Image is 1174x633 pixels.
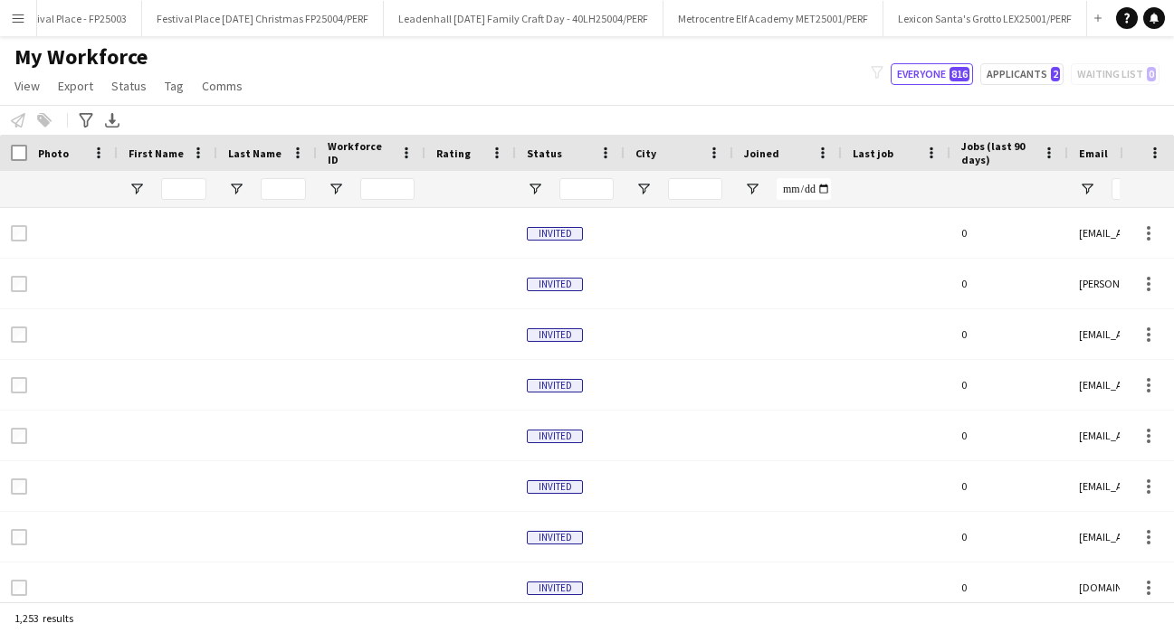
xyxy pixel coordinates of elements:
[744,181,760,197] button: Open Filter Menu
[11,377,27,393] input: Row Selection is disabled for this row (unchecked)
[950,67,969,81] span: 816
[58,78,93,94] span: Export
[11,529,27,545] input: Row Selection is disabled for this row (unchecked)
[744,146,779,160] span: Joined
[11,428,27,444] input: Row Selection is disabled for this row (unchecked)
[635,146,656,160] span: City
[101,109,123,131] app-action-btn: Export XLSX
[202,78,243,94] span: Comms
[111,78,147,94] span: Status
[950,411,1068,460] div: 0
[980,63,1064,85] button: Applicants2
[527,531,583,544] span: Invited
[527,328,583,342] span: Invited
[38,146,69,160] span: Photo
[129,146,184,160] span: First Name
[527,430,583,443] span: Invited
[950,512,1068,562] div: 0
[11,478,27,495] input: Row Selection is disabled for this row (unchecked)
[527,227,583,241] span: Invited
[1079,181,1095,197] button: Open Filter Menu
[1079,146,1108,160] span: Email
[950,259,1068,308] div: 0
[891,63,973,85] button: Everyone816
[961,139,1036,166] span: Jobs (last 90 days)
[436,146,471,160] span: Rating
[328,181,344,197] button: Open Filter Menu
[195,74,250,98] a: Comms
[328,139,393,166] span: Workforce ID
[228,181,244,197] button: Open Filter Menu
[950,461,1068,511] div: 0
[75,109,97,131] app-action-btn: Advanced filters
[14,43,148,71] span: My Workforce
[950,208,1068,258] div: 0
[777,178,831,200] input: Joined Filter Input
[527,581,583,595] span: Invited
[360,178,415,200] input: Workforce ID Filter Input
[142,1,384,36] button: Festival Place [DATE] Christmas FP25004/PERF
[635,181,652,197] button: Open Filter Menu
[228,146,282,160] span: Last Name
[11,580,27,596] input: Row Selection is disabled for this row (unchecked)
[11,276,27,292] input: Row Selection is disabled for this row (unchecked)
[129,181,145,197] button: Open Filter Menu
[883,1,1087,36] button: Lexicon Santa's Grotto LEX25001/PERF
[950,360,1068,410] div: 0
[11,225,27,241] input: Row Selection is disabled for this row (unchecked)
[14,78,40,94] span: View
[663,1,883,36] button: Metrocentre Elf Academy MET25001/PERF
[559,178,614,200] input: Status Filter Input
[1051,67,1060,81] span: 2
[165,78,184,94] span: Tag
[853,146,893,160] span: Last job
[950,309,1068,359] div: 0
[161,178,206,200] input: First Name Filter Input
[7,74,47,98] a: View
[527,278,583,291] span: Invited
[11,326,27,343] input: Row Selection is disabled for this row (unchecked)
[384,1,663,36] button: Leadenhall [DATE] Family Craft Day - 40LH25004/PERF
[527,181,543,197] button: Open Filter Menu
[104,74,154,98] a: Status
[157,74,191,98] a: Tag
[51,74,100,98] a: Export
[527,480,583,494] span: Invited
[261,178,306,200] input: Last Name Filter Input
[527,146,562,160] span: Status
[527,379,583,392] span: Invited
[668,178,722,200] input: City Filter Input
[950,562,1068,612] div: 0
